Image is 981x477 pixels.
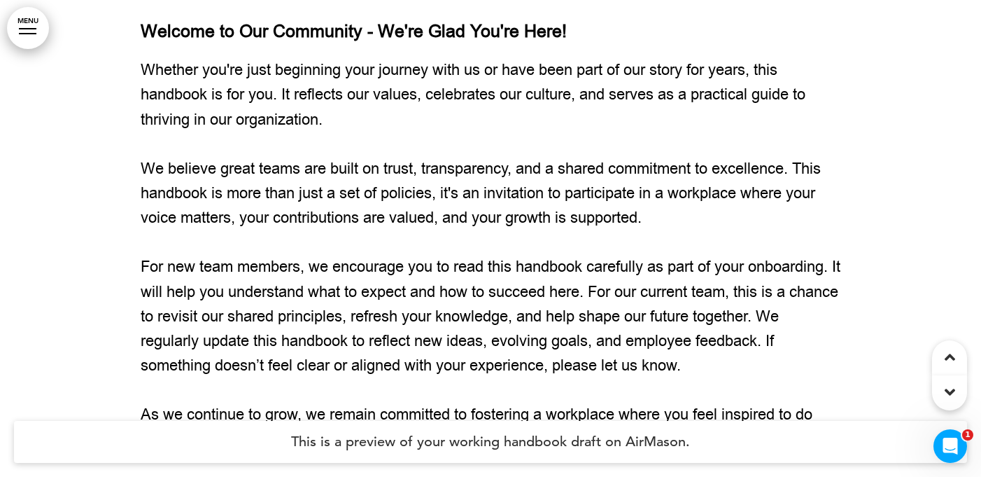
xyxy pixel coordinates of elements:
[7,7,49,49] a: MENU
[141,157,840,231] p: We believe great teams are built on trust, transparency, and a shared commitment to excellence. T...
[141,403,840,452] p: As we continue to grow, we remain committed to fostering a workplace where you feel inspired to d...
[141,58,840,132] p: Whether you're just beginning your journey with us or have been part of our story for years, this...
[141,20,567,43] strong: Welcome to Our Community - We're Glad You're Here!
[141,255,840,378] p: For new team members, we encourage you to read this handbook carefully as part of your onboarding...
[962,429,973,441] span: 1
[14,421,967,463] h4: This is a preview of your working handbook draft on AirMason.
[933,429,967,463] iframe: Intercom live chat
